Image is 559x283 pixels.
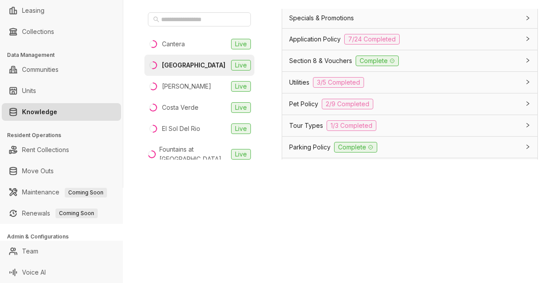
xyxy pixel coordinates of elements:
span: Application Policy [289,34,341,44]
div: Amenities0/1 Completed [282,158,537,179]
div: Utilities3/5 Completed [282,72,537,93]
a: Collections [22,23,54,41]
span: 7/24 Completed [344,34,400,45]
li: Maintenance [2,183,121,201]
span: Live [231,60,251,71]
span: Live [231,149,251,160]
h3: Data Management [7,51,123,59]
a: Voice AI [22,264,46,281]
span: Pet Policy [289,99,318,109]
span: Live [231,81,251,92]
span: collapsed [525,144,530,149]
div: Section 8 & VouchersComplete [282,50,537,71]
li: Leasing [2,2,121,19]
span: collapsed [525,101,530,106]
li: Units [2,82,121,100]
span: collapsed [525,79,530,85]
span: collapsed [525,15,530,21]
div: Cantera [162,39,185,49]
span: Complete [356,56,399,66]
span: collapsed [525,123,530,128]
span: Utilities [289,78,309,87]
div: Parking PolicyComplete [282,137,537,158]
a: Rent Collections [22,141,69,159]
span: 3/5 Completed [313,77,364,88]
li: Collections [2,23,121,41]
span: 1/3 Completed [327,120,376,131]
div: El Sol Del Rio [162,124,200,134]
span: 2/9 Completed [322,99,373,109]
span: Section 8 & Vouchers [289,56,352,66]
span: collapsed [525,36,530,41]
span: Live [231,102,251,113]
li: Knowledge [2,103,121,121]
h3: Resident Operations [7,131,123,139]
a: RenewalsComing Soon [22,205,98,222]
span: search [153,16,159,22]
li: Team [2,242,121,260]
div: Specials & Promotions [282,8,537,28]
li: Renewals [2,205,121,222]
h3: Admin & Configurations [7,233,123,241]
div: Pet Policy2/9 Completed [282,93,537,115]
div: [PERSON_NAME] [162,82,211,91]
div: Costa Verde [162,103,199,112]
li: Communities [2,61,121,78]
a: Knowledge [22,103,57,121]
div: Application Policy7/24 Completed [282,29,537,50]
a: Leasing [22,2,44,19]
a: Units [22,82,36,100]
span: Coming Soon [55,209,98,218]
span: Live [231,123,251,134]
span: Parking Policy [289,142,331,152]
a: Team [22,242,38,260]
div: [GEOGRAPHIC_DATA] [162,60,225,70]
span: Complete [334,142,377,153]
span: Tour Types [289,121,323,130]
li: Move Outs [2,162,121,180]
a: Communities [22,61,59,78]
span: Coming Soon [65,188,107,197]
li: Voice AI [2,264,121,281]
span: Specials & Promotions [289,13,354,23]
div: Fountains at [GEOGRAPHIC_DATA] [159,145,228,164]
span: collapsed [525,58,530,63]
li: Rent Collections [2,141,121,159]
div: Tour Types1/3 Completed [282,115,537,136]
a: Move Outs [22,162,54,180]
span: Live [231,39,251,49]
